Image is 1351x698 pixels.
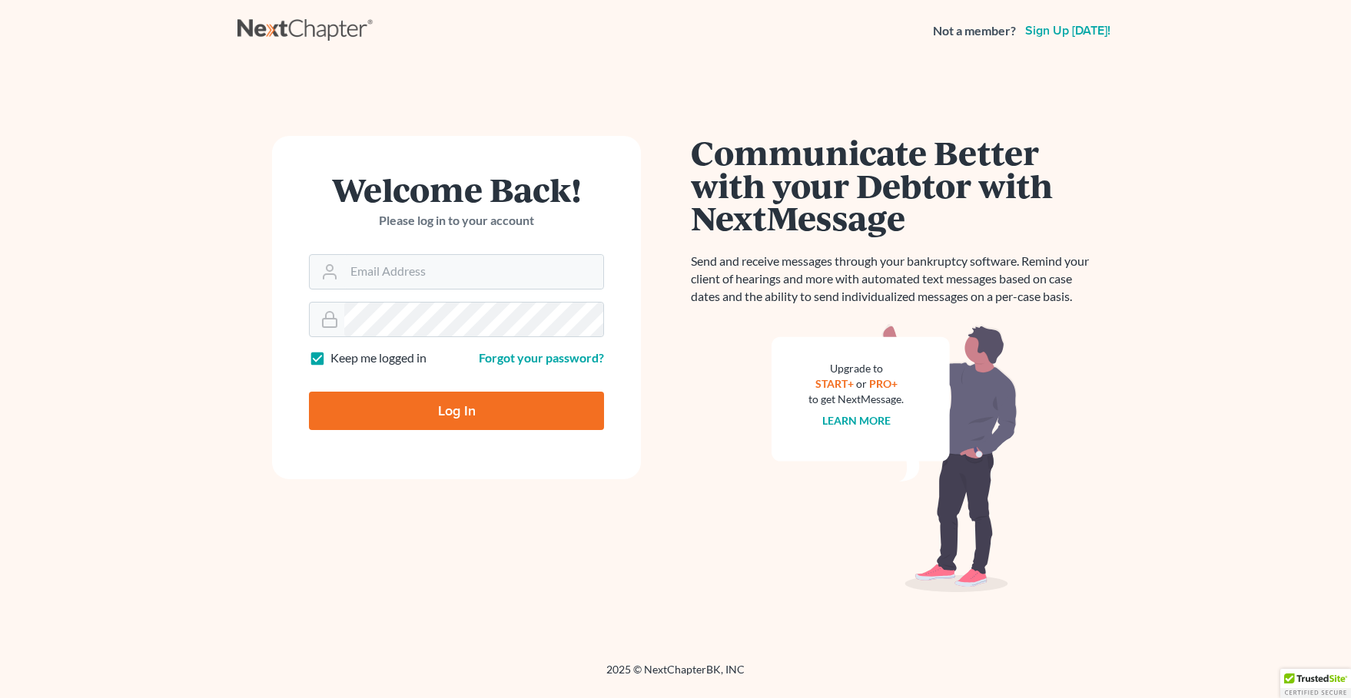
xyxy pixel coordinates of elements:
p: Please log in to your account [309,212,604,230]
a: START+ [815,377,854,390]
a: Sign up [DATE]! [1022,25,1114,37]
img: nextmessage_bg-59042aed3d76b12b5cd301f8e5b87938c9018125f34e5fa2b7a6b67550977c72.svg [772,324,1017,593]
span: or [856,377,867,390]
div: TrustedSite Certified [1280,669,1351,698]
h1: Welcome Back! [309,173,604,206]
p: Send and receive messages through your bankruptcy software. Remind your client of hearings and mo... [691,253,1098,306]
a: PRO+ [869,377,898,390]
a: Learn more [822,414,891,427]
div: Upgrade to [808,361,904,376]
label: Keep me logged in [330,349,427,367]
strong: Not a member? [933,22,1016,40]
div: to get NextMessage. [808,392,904,407]
h1: Communicate Better with your Debtor with NextMessage [691,136,1098,234]
a: Forgot your password? [479,350,604,365]
div: 2025 © NextChapterBK, INC [237,662,1114,690]
input: Email Address [344,255,603,289]
input: Log In [309,392,604,430]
